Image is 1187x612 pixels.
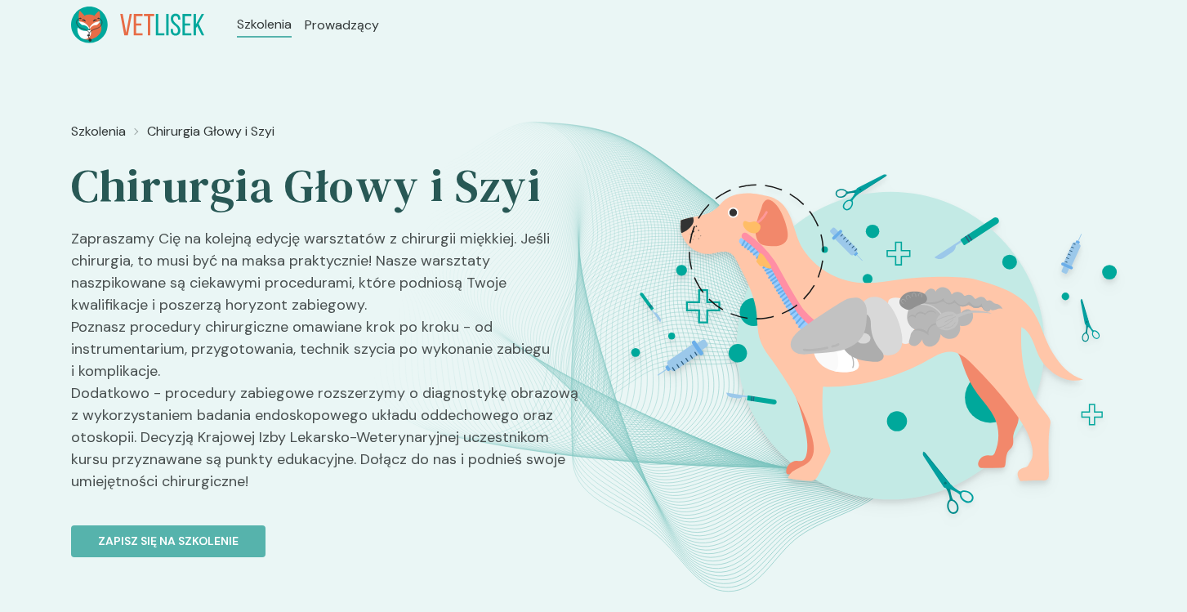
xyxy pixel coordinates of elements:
img: ZqFXeh5LeNNTxeHw_ChiruGS_BT.svg [591,115,1171,551]
a: Prowadzący [305,16,379,35]
p: Zapisz się na szkolenie [98,533,239,550]
p: Zapraszamy Cię na kolejną edycję warsztatów z chirurgii miękkiej. Jeśli chirurgia, to musi być na... [71,228,581,506]
a: Szkolenia [71,122,126,141]
a: Szkolenia [237,15,292,34]
button: Zapisz się na szkolenie [71,525,266,557]
a: Zapisz się na szkolenie [71,506,581,557]
h2: Chirurgia Głowy i Szyi [71,158,581,215]
a: Chirurgia Głowy i Szyi [147,122,274,141]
